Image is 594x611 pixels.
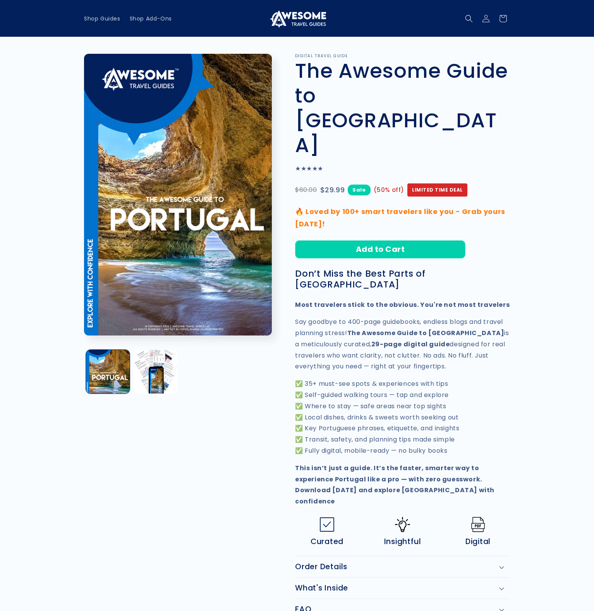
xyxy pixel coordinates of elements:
[268,9,326,28] img: Awesome Travel Guides
[295,240,465,258] button: Add to Cart
[295,185,317,196] span: $60.00
[295,584,348,593] h2: What's Inside
[384,537,421,546] span: Insightful
[134,350,177,394] button: Load image 2 in gallery view
[295,268,510,291] h3: Don’t Miss the Best Parts of [GEOGRAPHIC_DATA]
[295,54,510,58] p: DIGITAL TRAVEL GUIDE
[295,58,510,157] h1: The Awesome Guide to [GEOGRAPHIC_DATA]
[295,464,494,506] strong: This isn’t just a guide. It’s the faster, smarter way to experience Portugal like a pro — with ze...
[265,6,329,31] a: Awesome Travel Guides
[295,317,510,372] p: Say goodbye to 400-page guidebooks, endless blogs and travel planning stress! is a meticulously c...
[84,15,120,22] span: Shop Guides
[395,517,410,532] img: Idea-icon.png
[295,163,510,175] p: ★★★★★
[295,378,510,457] p: ✅ 35+ must-see spots & experiences with tips ✅ Self-guided walking tours — tap and explore ✅ Wher...
[295,562,347,572] h2: Order Details
[130,15,172,22] span: Shop Add-Ons
[295,300,510,309] strong: Most travelers stick to the obvious. You're not most travelers
[125,10,177,27] a: Shop Add-Ons
[348,185,370,195] span: Sale
[295,205,510,231] p: 🔥 Loved by 100+ smart travelers like you - Grab yours [DATE]!
[295,556,510,577] summary: Order Details
[374,185,404,195] span: (50% off)
[79,10,125,27] a: Shop Guides
[295,578,510,599] summary: What's Inside
[460,10,477,27] summary: Search
[465,537,491,546] span: Digital
[470,517,486,532] img: Pdf.png
[371,340,450,349] strong: 29-page digital guide
[84,54,276,395] media-gallery: Gallery Viewer
[86,350,130,394] button: Load image 1 in gallery view
[311,537,343,546] span: Curated
[320,184,345,196] span: $29.99
[347,329,505,337] strong: The Awesome Guide to [GEOGRAPHIC_DATA]
[407,183,467,197] span: Limited Time Deal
